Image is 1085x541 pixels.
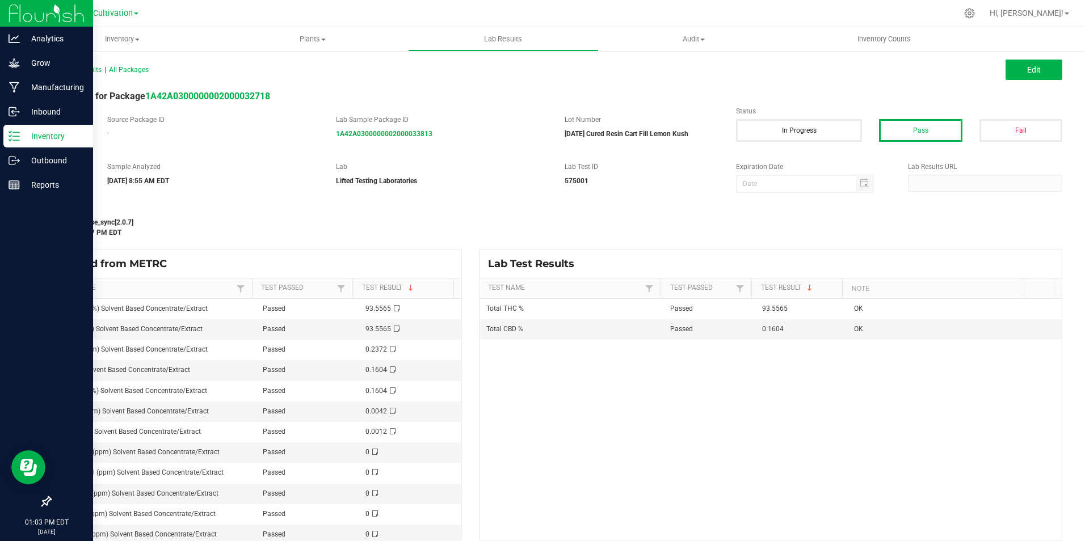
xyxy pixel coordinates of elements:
[57,510,216,518] span: Bifenthrin (ppm) Solvent Based Concentrate/Extract
[9,130,20,142] inline-svg: Inventory
[842,278,1024,299] th: Note
[365,530,369,538] span: 0
[362,284,449,293] a: Test ResultSortable
[599,34,789,44] span: Audit
[1027,65,1041,74] span: Edit
[20,56,88,70] p: Grow
[642,281,656,295] a: Filter
[263,345,285,353] span: Passed
[218,27,409,51] a: Plants
[218,34,408,44] span: Plants
[365,366,387,374] span: 0.1604
[962,8,977,19] div: Manage settings
[263,468,285,476] span: Passed
[104,66,106,74] span: |
[469,34,537,44] span: Lab Results
[57,489,218,497] span: Bifenazate (ppm) Solvent Based Concentrate/Extract
[57,407,209,415] span: Arsenic (ppm) Solvent Based Concentrate/Extract
[736,106,1062,116] label: Status
[565,130,688,138] strong: [DATE] Cured Resin Cart Fill Lemon Kush
[57,387,207,395] span: Total CBD (%) Solvent Based Concentrate/Extract
[20,81,88,94] p: Manufacturing
[789,27,979,51] a: Inventory Counts
[20,129,88,143] p: Inventory
[107,177,169,185] strong: [DATE] 8:55 AM EDT
[9,57,20,69] inline-svg: Grow
[336,177,417,185] strong: Lifted Testing Laboratories
[670,284,733,293] a: Test PassedSortable
[263,428,285,436] span: Passed
[736,119,862,142] button: In Progress
[59,284,233,293] a: Test NameSortable
[57,366,190,374] span: CBD (%) Solvent Based Concentrate/Extract
[842,34,926,44] span: Inventory Counts
[57,428,201,436] span: Lead (ppm) Solvent Based Concentrate/Extract
[406,284,415,293] span: Sortable
[488,257,583,270] span: Lab Test Results
[57,345,208,353] span: Butane (ppm) Solvent Based Concentrate/Extract
[365,428,387,436] span: 0.0012
[107,129,109,137] span: -
[5,527,88,536] p: [DATE]
[263,510,285,518] span: Passed
[336,162,548,172] label: Lab
[27,34,218,44] span: Inventory
[486,325,523,333] span: Total CBD %
[336,115,548,125] label: Lab Sample Package ID
[9,33,20,44] inline-svg: Analytics
[670,325,693,333] span: Passed
[9,155,20,166] inline-svg: Outbound
[263,489,285,497] span: Passed
[979,119,1062,142] button: Fail
[733,281,747,295] a: Filter
[109,66,149,74] span: All Packages
[762,325,784,333] span: 0.1604
[57,305,208,312] span: Total THC (%) Solvent Based Concentrate/Extract
[261,284,334,293] a: Test PassedSortable
[57,468,224,476] span: Acequinocyl (ppm) Solvent Based Concentrate/Extract
[50,204,719,214] label: Last Modified
[20,105,88,119] p: Inbound
[334,281,348,295] a: Filter
[599,27,789,51] a: Audit
[9,179,20,191] inline-svg: Reports
[565,115,719,125] label: Lot Number
[990,9,1063,18] span: Hi, [PERSON_NAME]!
[107,115,319,125] label: Source Package ID
[1006,60,1062,80] button: Edit
[145,91,270,102] a: 1A42A0300000002000032718
[805,284,814,293] span: Sortable
[365,510,369,518] span: 0
[365,468,369,476] span: 0
[20,32,88,45] p: Analytics
[263,325,285,333] span: Passed
[365,387,387,395] span: 0.1604
[365,407,387,415] span: 0.0042
[27,27,218,51] a: Inventory
[879,119,962,142] button: Pass
[486,305,524,312] span: Total THC %
[336,130,432,138] a: 1A42A0300000002000033813
[50,91,270,102] span: Lab Result for Package
[854,305,863,312] span: OK
[670,305,693,312] span: Passed
[365,325,391,333] span: 93.5565
[565,177,588,185] strong: 575001
[20,154,88,167] p: Outbound
[565,162,719,172] label: Lab Test ID
[408,27,599,51] a: Lab Results
[762,305,788,312] span: 93.5565
[854,325,863,333] span: OK
[57,325,203,333] span: Δ-9 THC (%) Solvent Based Concentrate/Extract
[57,530,217,538] span: Cadmium (ppm) Solvent Based Concentrate/Extract
[365,305,391,312] span: 93.5565
[263,366,285,374] span: Passed
[11,450,45,484] iframe: Resource center
[20,178,88,192] p: Reports
[57,448,220,456] span: Abamectin (ppm) Solvent Based Concentrate/Extract
[736,162,890,172] label: Expiration Date
[263,407,285,415] span: Passed
[263,530,285,538] span: Passed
